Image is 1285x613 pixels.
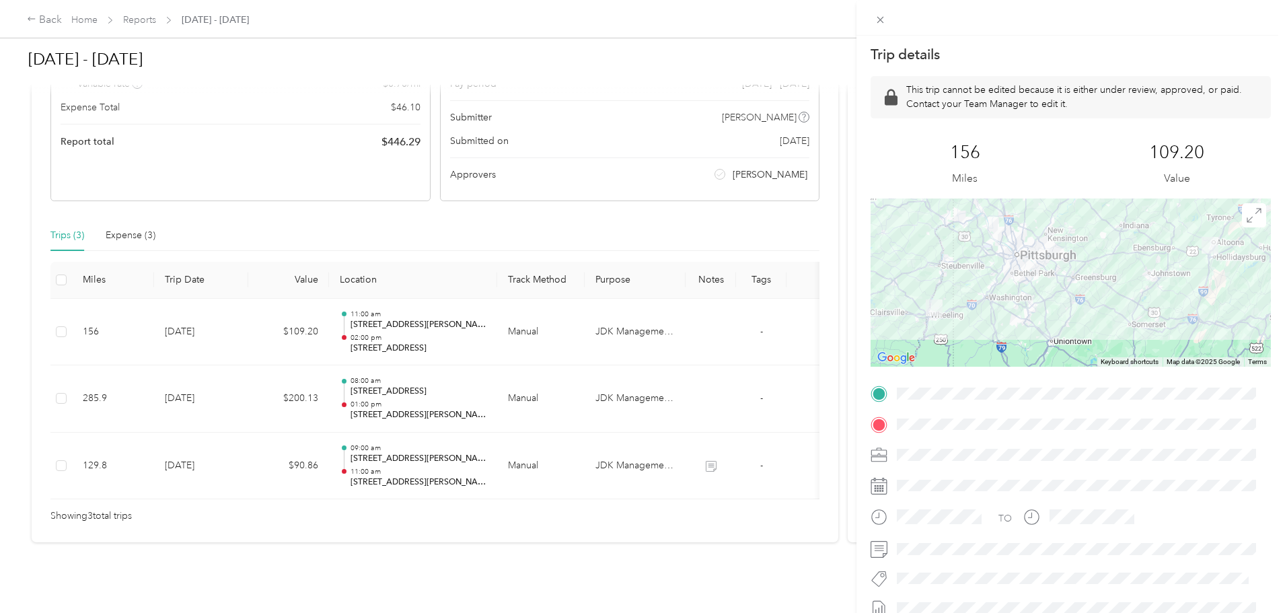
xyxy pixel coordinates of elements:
a: Open this area in Google Maps (opens a new window) [874,349,918,367]
p: 156 [950,142,980,164]
p: 109.20 [1149,142,1204,164]
iframe: Everlance-gr Chat Button Frame [1210,538,1285,613]
img: Google [874,349,918,367]
button: Keyboard shortcuts [1101,357,1159,367]
div: TO [998,511,1012,526]
p: Miles [952,170,978,187]
a: Terms (opens in new tab) [1248,358,1267,365]
p: This trip cannot be edited because it is either under review, approved, or paid. Contact your Tea... [906,83,1259,111]
span: Map data ©2025 Google [1167,358,1240,365]
p: Trip details [871,45,940,64]
p: Value [1164,170,1190,187]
